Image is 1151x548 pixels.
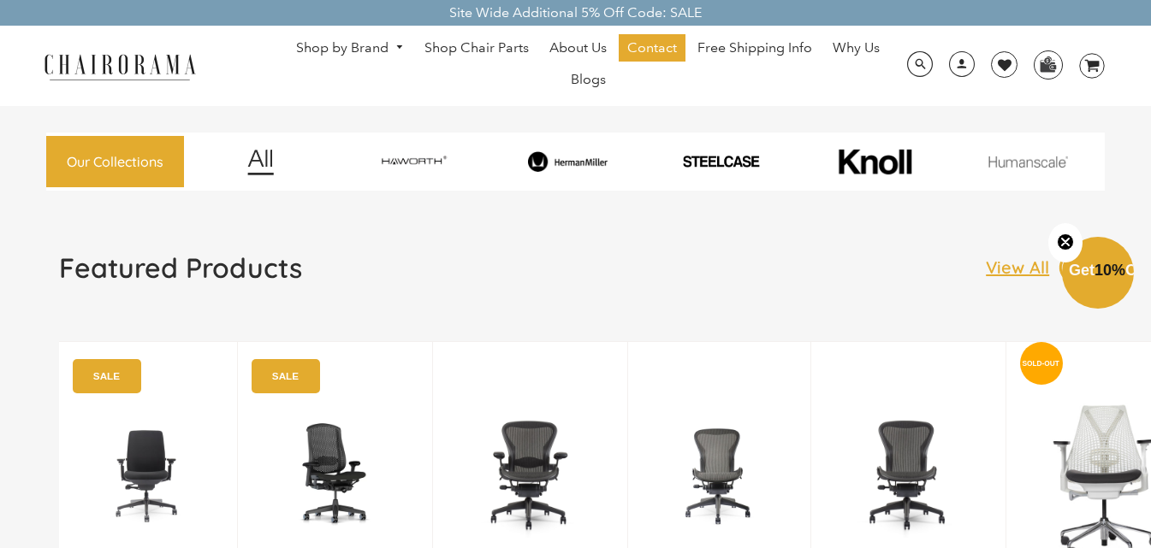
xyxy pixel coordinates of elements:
[541,34,615,62] a: About Us
[424,39,529,57] span: Shop Chair Parts
[986,250,1092,285] a: View All
[93,370,120,381] text: SALE
[340,148,488,176] img: image_7_14f0750b-d084-457f-979a-a1ab9f6582c4.png
[1069,262,1148,279] span: Get Off
[619,34,685,62] a: Contact
[697,39,812,57] span: Free Shipping Info
[34,51,205,81] img: chairorama
[986,256,1058,279] p: View All
[1035,51,1061,77] img: WhatsApp_Image_2024-07-12_at_16.23.01.webp
[647,154,795,168] img: PHOTO-2024-07-09-00-53-10-removebg-preview.png
[494,151,642,172] img: image_8_173eb7e0-7579-41b4-bc8e-4ba0b8ba93e8.png
[1095,262,1125,279] span: 10%
[800,147,948,176] img: image_10_1.png
[1058,250,1092,285] img: image_13.png
[824,34,888,62] a: Why Us
[213,149,308,175] img: image_12.png
[278,34,898,97] nav: DesktopNavigation
[571,71,606,89] span: Blogs
[833,39,880,57] span: Why Us
[562,66,614,93] a: Blogs
[288,35,412,62] a: Shop by Brand
[416,34,537,62] a: Shop Chair Parts
[689,34,821,62] a: Free Shipping Info
[1022,359,1059,368] text: SOLD-OUT
[1048,223,1083,262] button: Close teaser
[59,250,302,298] a: Featured Products
[272,370,299,381] text: SALE
[59,250,302,285] h1: Featured Products
[954,156,1102,168] img: image_11.png
[627,39,677,57] span: Contact
[1062,239,1134,310] div: Get10%OffClose teaser
[549,39,607,57] span: About Us
[46,136,184,188] a: Our Collections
